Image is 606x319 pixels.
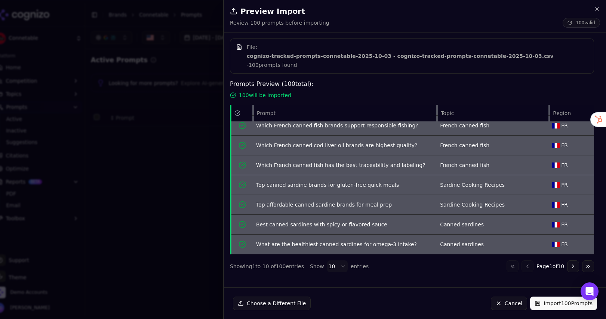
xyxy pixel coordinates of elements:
[530,297,597,310] button: Import100Prompts
[561,142,568,149] span: FR
[231,105,253,122] th: status
[552,162,560,168] img: FR flag
[256,122,434,129] div: Which French canned fish brands support responsible fishing?
[440,221,546,228] div: Canned sardines
[561,201,568,208] span: FR
[552,242,560,247] img: FR flag
[256,142,434,149] div: Which French canned cod liver oil brands are highest quality?
[552,222,560,227] img: FR flag
[561,181,568,189] span: FR
[239,92,291,99] span: 100 will be imported
[256,221,434,228] div: Best canned sardines with spicy or flavored sauce
[561,241,568,248] span: FR
[563,18,600,28] span: 100 valid
[536,263,564,270] span: Page 1 of 10
[440,122,546,129] div: French canned fish
[552,123,560,128] img: FR flag
[230,263,304,270] div: Showing 1 to 10 of 100 entries
[440,241,546,248] div: Canned sardines
[233,297,311,310] button: Choose a Different File
[230,80,594,89] h4: Prompts Preview ( 100 total):
[441,109,454,117] span: Topic
[552,202,560,208] img: FR flag
[561,161,568,169] span: FR
[552,143,560,148] img: FR flag
[310,263,324,270] span: Show
[230,19,329,27] p: Review 100 prompts before importing
[491,297,527,310] button: Cancel
[247,52,554,60] strong: cognizo-tracked-prompts-connetable-2025-10-03 - cognizo-tracked-prompts-connetable-2025-10-03.csv
[257,109,276,117] span: Prompt
[440,181,546,189] div: Sardine Cooking Recipes
[351,263,369,270] span: entries
[230,6,600,16] h2: Preview Import
[437,105,549,122] th: Topic
[253,105,437,122] th: Prompt
[561,221,568,228] span: FR
[256,201,434,208] div: Top affordable canned sardine brands for meal prep
[552,182,560,188] img: FR flag
[440,142,546,149] div: French canned fish
[549,105,594,122] th: Region
[256,241,434,248] div: What are the healthiest canned sardines for omega-3 intake?
[247,43,588,69] div: File: - 100 prompts found
[553,109,571,117] span: Region
[440,201,546,208] div: Sardine Cooking Recipes
[561,122,568,129] span: FR
[256,161,434,169] div: Which French canned fish has the best traceability and labeling?
[256,181,434,189] div: Top canned sardine brands for gluten-free quick meals
[440,161,546,169] div: French canned fish
[230,105,594,254] div: Data table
